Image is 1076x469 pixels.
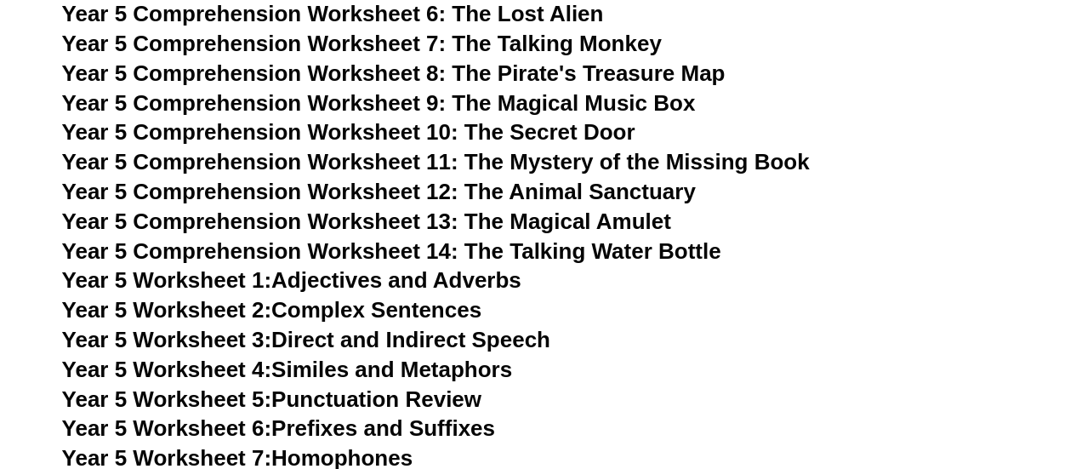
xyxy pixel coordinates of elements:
a: Year 5 Comprehension Worksheet 9: The Magical Music Box [62,90,696,116]
a: Year 5 Worksheet 2:Complex Sentences [62,297,481,323]
span: Year 5 Worksheet 6: [62,415,272,441]
a: Year 5 Comprehension Worksheet 14: The Talking Water Bottle [62,238,721,264]
a: Year 5 Comprehension Worksheet 7: The Talking Monkey [62,31,662,56]
a: Year 5 Comprehension Worksheet 11: The Mystery of the Missing Book [62,149,810,174]
a: Year 5 Worksheet 6:Prefixes and Suffixes [62,415,495,441]
iframe: Chat Widget [793,277,1076,469]
a: Year 5 Worksheet 1:Adjectives and Adverbs [62,267,521,293]
a: Year 5 Comprehension Worksheet 6: The Lost Alien [62,1,604,26]
span: Year 5 Worksheet 3: [62,327,272,352]
a: Year 5 Comprehension Worksheet 10: The Secret Door [62,119,635,145]
a: Year 5 Comprehension Worksheet 12: The Animal Sanctuary [62,179,696,204]
a: Year 5 Comprehension Worksheet 8: The Pirate's Treasure Map [62,60,726,86]
a: Year 5 Worksheet 5:Punctuation Review [62,386,481,412]
span: Year 5 Worksheet 2: [62,297,272,323]
span: Year 5 Worksheet 1: [62,267,272,293]
span: Year 5 Worksheet 4: [62,357,272,382]
a: Year 5 Worksheet 3:Direct and Indirect Speech [62,327,550,352]
span: Year 5 Worksheet 5: [62,386,272,412]
a: Year 5 Comprehension Worksheet 13: The Magical Amulet [62,209,671,234]
a: Year 5 Worksheet 4:Similes and Metaphors [62,357,513,382]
